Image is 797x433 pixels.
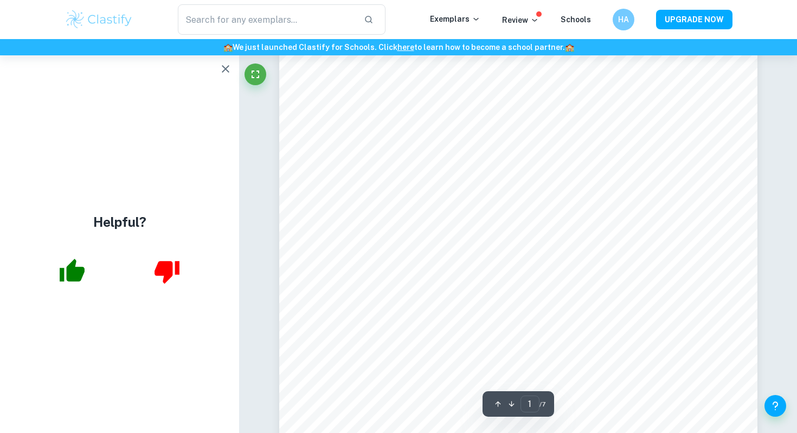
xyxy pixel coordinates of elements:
[565,43,574,52] span: 🏫
[502,14,539,26] p: Review
[65,9,133,30] img: Clastify logo
[539,399,545,409] span: / 7
[93,212,146,232] h4: Helpful?
[430,13,480,25] p: Exemplars
[245,63,266,85] button: Fullscreen
[613,9,634,30] button: HA
[2,41,795,53] h6: We just launched Clastify for Schools. Click to learn how to become a school partner.
[397,43,414,52] a: here
[656,10,732,29] button: UPGRADE NOW
[764,395,786,417] button: Help and Feedback
[618,14,630,26] h6: HA
[561,15,591,24] a: Schools
[178,4,355,35] input: Search for any exemplars...
[223,43,233,52] span: 🏫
